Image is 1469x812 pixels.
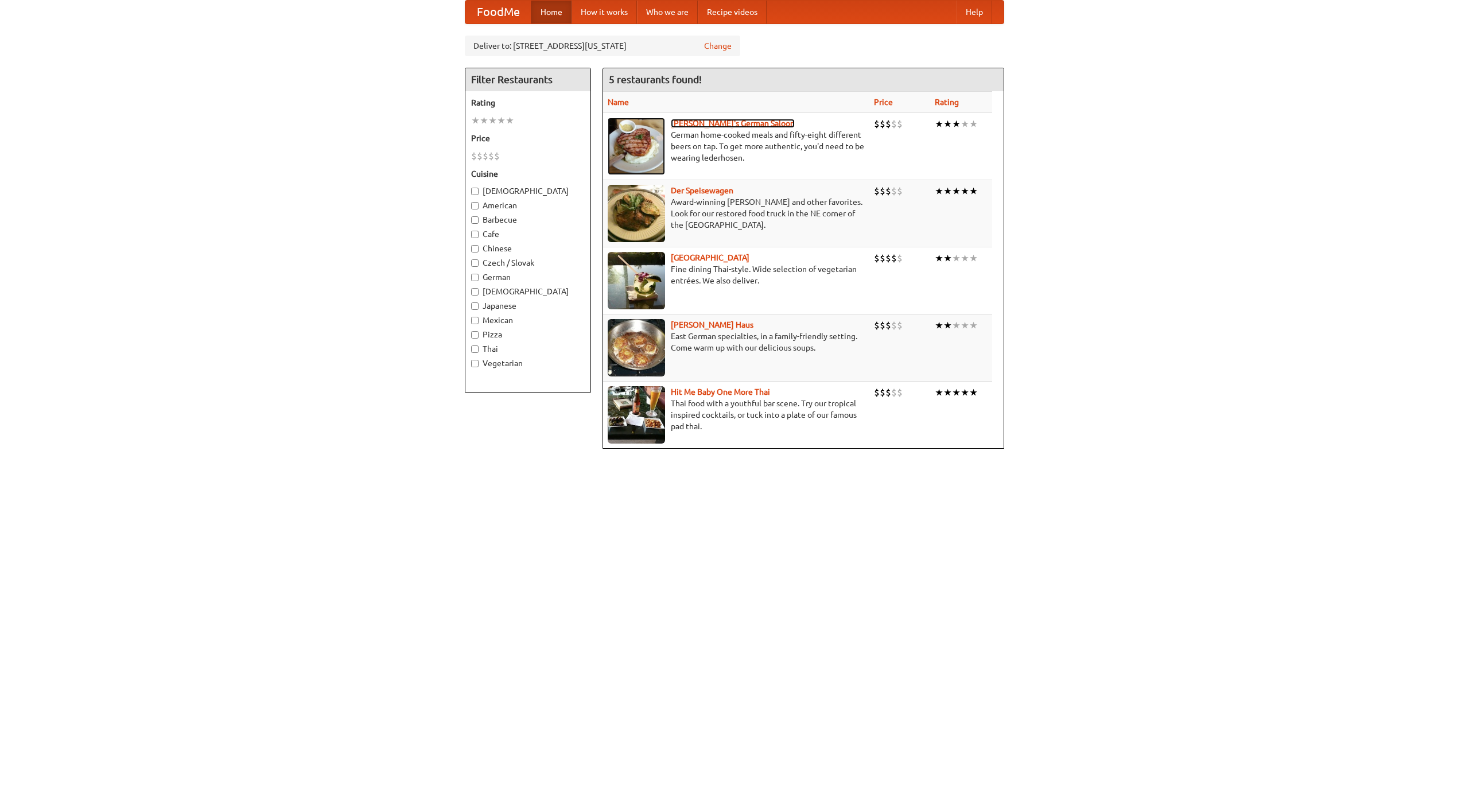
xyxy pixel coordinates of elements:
input: Cafe [471,231,479,238]
li: ★ [952,118,961,130]
li: $ [891,185,897,197]
div: Deliver to: [STREET_ADDRESS][US_STATE] [465,36,740,56]
li: ★ [961,386,969,399]
li: ★ [471,114,480,127]
label: Czech / Slovak [471,257,585,269]
li: ★ [506,114,514,127]
li: $ [880,386,885,399]
input: [DEMOGRAPHIC_DATA] [471,188,479,195]
li: ★ [952,319,961,332]
li: ★ [943,185,952,197]
li: ★ [497,114,506,127]
li: $ [874,185,880,197]
input: Czech / Slovak [471,259,479,267]
input: Chinese [471,245,479,252]
label: [DEMOGRAPHIC_DATA] [471,286,585,297]
label: American [471,200,585,211]
a: Name [608,98,629,107]
label: Japanese [471,300,585,312]
li: ★ [935,319,943,332]
a: How it works [572,1,637,24]
li: ★ [952,386,961,399]
li: ★ [943,386,952,399]
input: Barbecue [471,216,479,224]
li: $ [885,252,891,265]
li: ★ [961,118,969,130]
a: Der Speisewagen [671,186,733,195]
li: ★ [935,252,943,265]
img: babythai.jpg [608,386,665,444]
p: East German specialties, in a family-friendly setting. Come warm up with our delicious soups. [608,331,865,353]
li: $ [471,150,477,162]
li: $ [885,118,891,130]
li: ★ [935,185,943,197]
li: $ [885,185,891,197]
li: ★ [952,252,961,265]
li: $ [885,319,891,332]
li: $ [897,185,903,197]
a: Hit Me Baby One More Thai [671,387,770,397]
li: $ [488,150,494,162]
img: satay.jpg [608,252,665,309]
li: $ [897,118,903,130]
li: $ [897,386,903,399]
b: [PERSON_NAME]'s German Saloon [671,119,795,128]
b: [GEOGRAPHIC_DATA] [671,253,749,262]
label: Thai [471,343,585,355]
input: Vegetarian [471,360,479,367]
img: kohlhaus.jpg [608,319,665,376]
li: $ [897,252,903,265]
a: Home [531,1,572,24]
li: ★ [969,252,978,265]
label: Barbecue [471,214,585,226]
li: $ [874,386,880,399]
li: $ [477,150,483,162]
a: Help [957,1,992,24]
li: $ [874,118,880,130]
a: FoodMe [465,1,531,24]
input: American [471,202,479,209]
ng-pluralize: 5 restaurants found! [609,74,702,85]
a: Rating [935,98,959,107]
input: Mexican [471,317,479,324]
a: Price [874,98,893,107]
input: German [471,274,479,281]
li: ★ [943,118,952,130]
a: Who we are [637,1,698,24]
img: speisewagen.jpg [608,185,665,242]
label: Pizza [471,329,585,340]
li: ★ [935,118,943,130]
li: $ [874,319,880,332]
input: [DEMOGRAPHIC_DATA] [471,288,479,296]
li: $ [891,319,897,332]
p: Thai food with a youthful bar scene. Try our tropical inspired cocktails, or tuck into a plate of... [608,398,865,432]
li: $ [483,150,488,162]
li: ★ [961,185,969,197]
h5: Cuisine [471,168,585,180]
p: German home-cooked meals and fifty-eight different beers on tap. To get more authentic, you'd nee... [608,129,865,164]
input: Pizza [471,331,479,339]
input: Thai [471,345,479,353]
p: Award-winning [PERSON_NAME] and other favorites. Look for our restored food truck in the NE corne... [608,196,865,231]
li: $ [885,386,891,399]
li: $ [880,319,885,332]
li: $ [494,150,500,162]
li: ★ [969,386,978,399]
li: ★ [961,319,969,332]
li: ★ [488,114,497,127]
a: Change [704,40,732,52]
li: ★ [952,185,961,197]
label: [DEMOGRAPHIC_DATA] [471,185,585,197]
li: $ [891,118,897,130]
li: $ [880,185,885,197]
p: Fine dining Thai-style. Wide selection of vegetarian entrées. We also deliver. [608,263,865,286]
li: ★ [961,252,969,265]
h5: Rating [471,97,585,108]
li: $ [891,386,897,399]
li: $ [874,252,880,265]
li: ★ [969,319,978,332]
li: $ [897,319,903,332]
li: $ [880,252,885,265]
